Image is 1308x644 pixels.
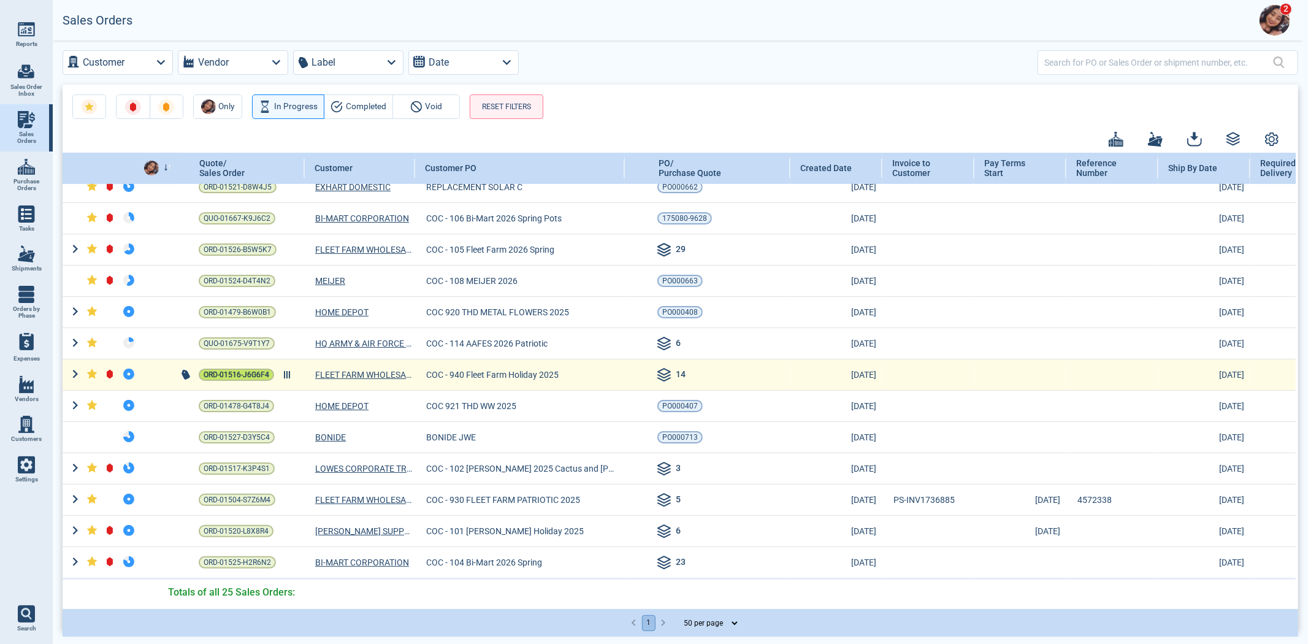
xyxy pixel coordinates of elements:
[429,54,449,71] label: Date
[470,94,543,119] button: RESET FILTERS
[144,161,159,175] img: Avatar
[315,337,412,350] a: HQ ARMY & AIR FORCE EXCHANGE SERVICE
[392,94,460,119] button: Void
[426,243,554,256] span: COC - 105 Fleet Farm 2026 Spring
[1158,265,1250,296] td: [DATE]
[63,50,173,75] button: Customer
[1280,3,1292,15] span: 2
[315,275,345,287] span: MEIJER
[18,21,35,38] img: menu_icon
[199,400,274,412] a: ORD-01478-G4T8J4
[426,337,548,350] span: COC - 114 AAFES 2026 Patriotic
[426,369,559,381] span: COC - 940 Fleet Farm Holiday 2025
[790,546,882,578] td: [DATE]
[178,50,288,75] button: Vendor
[1077,494,1112,506] span: 4572338
[1168,163,1217,173] span: Ship By Date
[199,556,276,569] a: ORD-01525-H2R6N2
[204,462,270,475] span: ORD-01517-K3P4S1
[315,400,369,412] a: HOME DEPOT
[1158,234,1250,265] td: [DATE]
[201,99,216,114] img: Avatar
[425,163,476,173] span: Customer PO
[252,94,324,119] button: In Progress
[204,181,272,193] span: ORD-01521-D8W4J5
[790,296,882,328] td: [DATE]
[1158,546,1250,578] td: [DATE]
[199,181,277,193] a: ORD-01521-D8W4J5
[18,376,35,393] img: menu_icon
[18,245,35,263] img: menu_icon
[315,181,391,193] a: EXHART DOMESTIC
[199,243,277,256] a: ORD-01526-B5W5K7
[790,202,882,234] td: [DATE]
[204,400,269,412] span: ORD-01478-G4T8J4
[346,99,386,114] span: Completed
[800,163,852,173] span: Created Date
[168,585,295,600] span: Totals of all 25 Sales Orders:
[199,212,275,224] a: QUO-01667-K9J6C2
[18,416,35,433] img: menu_icon
[315,243,412,256] a: FLEET FARM WHOLESALE
[426,400,516,412] span: COC 921 THD WW 2025
[204,306,271,318] span: ORD-01479-B6W0B1
[1158,390,1250,421] td: [DATE]
[1044,53,1273,71] input: Search for PO or Sales Order or shipment number, etc.
[18,205,35,223] img: menu_icon
[676,368,686,383] span: 14
[790,328,882,359] td: [DATE]
[790,234,882,265] td: [DATE]
[893,494,955,506] span: PS-INV1736885
[657,431,703,443] a: PO000713
[12,265,42,272] span: Shipments
[676,556,686,570] span: 23
[204,556,271,569] span: ORD-01525-H2R6N2
[676,524,681,539] span: 6
[662,306,698,318] span: PO000408
[426,275,518,287] span: COC - 108 MEIJER 2026
[657,400,703,412] a: PO000407
[199,462,275,475] a: ORD-01517-K3P4S1
[790,171,882,202] td: [DATE]
[199,158,245,178] span: Quote/ Sales Order
[790,421,882,453] td: [DATE]
[315,494,412,506] span: FLEET FARM WHOLESALE
[17,625,36,632] span: Search
[204,494,270,506] span: ORD-01504-S7Z6M4
[18,111,35,128] img: menu_icon
[204,337,270,350] span: QUO-01675-V9T1Y7
[315,369,412,381] a: FLEET FARM WHOLESALE
[11,435,42,443] span: Customers
[312,54,335,71] label: Label
[10,178,43,192] span: Purchase Orders
[657,306,703,318] a: PO000408
[18,158,35,175] img: menu_icon
[1260,5,1290,36] img: Avatar
[293,50,403,75] button: Label
[199,306,276,318] a: ORD-01479-B6W0B1
[63,13,132,28] h2: Sales Orders
[1076,158,1136,178] span: Reference Number
[83,54,124,71] label: Customer
[199,431,275,443] a: ORD-01527-D3Y5C4
[315,306,369,318] a: HOME DEPOT
[659,158,721,178] span: PO/ Purchase Quote
[426,556,542,569] span: COC - 104 Bi-Mart 2026 Spring
[662,275,698,287] span: PO000663
[676,337,681,351] span: 6
[642,615,656,631] button: page 1
[315,556,409,569] a: BI-MART CORPORATION
[790,515,882,546] td: [DATE]
[193,94,242,119] button: AvatarOnly
[204,275,270,287] span: ORD-01524-D4T4N2
[657,275,703,287] a: PO000663
[18,286,35,303] img: menu_icon
[16,40,37,48] span: Reports
[315,212,409,224] span: BI-MART CORPORATION
[1158,515,1250,546] td: [DATE]
[204,431,270,443] span: ORD-01527-D3Y5C4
